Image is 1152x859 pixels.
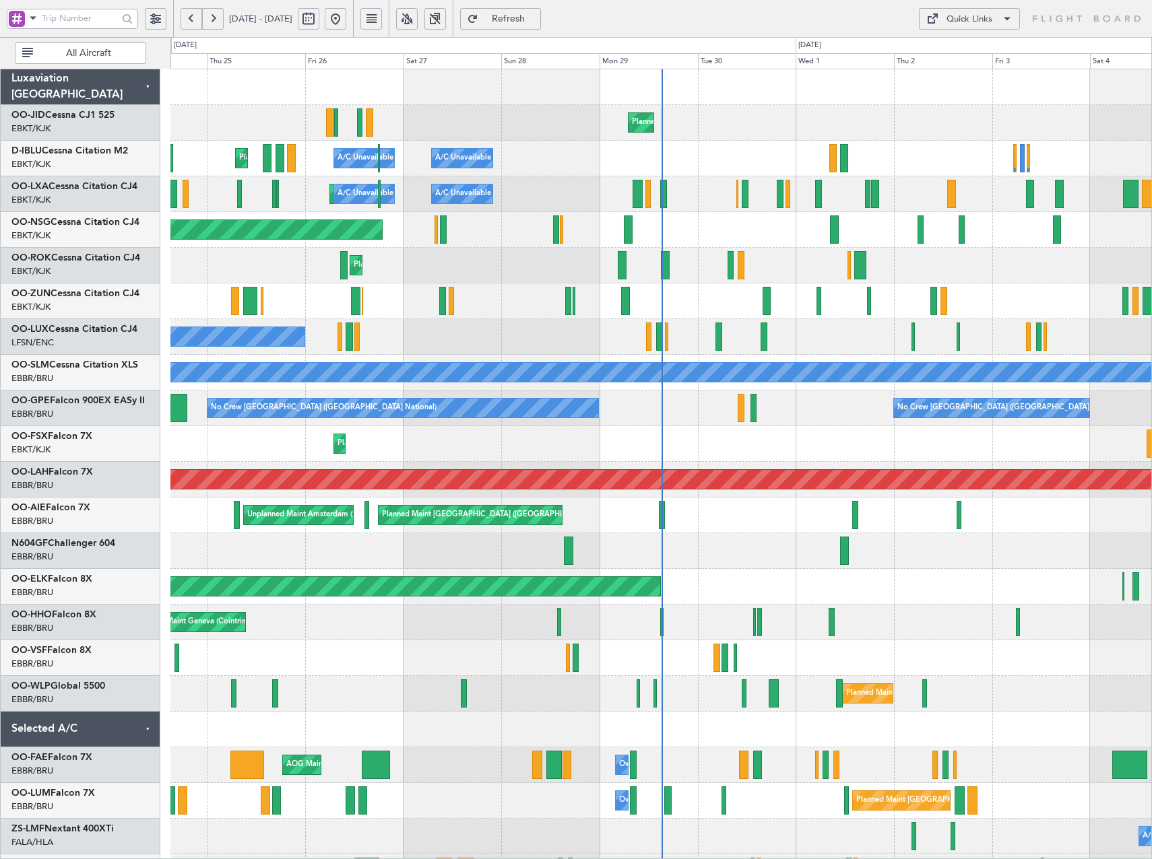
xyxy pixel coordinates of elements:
a: OO-HHOFalcon 8X [11,610,96,619]
a: EBBR/BRU [11,658,53,670]
a: EBBR/BRU [11,693,53,706]
a: OO-GPEFalcon 900EX EASy II [11,396,145,405]
a: D-IBLUCessna Citation M2 [11,146,128,156]
a: OO-LUMFalcon 7X [11,788,95,798]
span: Refresh [481,14,536,24]
a: OO-ZUNCessna Citation CJ4 [11,289,139,298]
div: Planned Maint Milan (Linate) [846,683,943,703]
a: OO-ELKFalcon 8X [11,574,92,584]
a: OO-ROKCessna Citation CJ4 [11,253,140,263]
a: OO-LAHFalcon 7X [11,467,93,477]
div: [DATE] [798,40,821,51]
div: AOG Maint [US_STATE] ([GEOGRAPHIC_DATA]) [286,755,449,775]
div: Owner Melsbroek Air Base [619,755,711,775]
a: EBKT/KJK [11,301,51,313]
a: EBBR/BRU [11,551,53,563]
a: OO-WLPGlobal 5500 [11,681,105,691]
button: Refresh [460,8,541,30]
div: Wed 1 [796,53,894,69]
a: EBBR/BRU [11,586,53,598]
span: OO-JID [11,110,45,120]
span: OO-ZUN [11,289,51,298]
div: A/C Unavailable [GEOGRAPHIC_DATA] ([GEOGRAPHIC_DATA] National) [338,184,588,204]
a: OO-FAEFalcon 7X [11,753,92,762]
span: OO-NSG [11,217,51,227]
a: OO-AIEFalcon 7X [11,503,90,512]
span: OO-VSF [11,646,47,655]
span: [DATE] - [DATE] [229,13,292,25]
div: Planned Maint Geneva (Cointrin) [137,612,248,632]
a: OO-JIDCessna CJ1 525 [11,110,115,120]
span: OO-FSX [11,432,48,441]
span: D-IBLU [11,146,42,156]
div: A/C Unavailable [435,184,491,204]
div: No Crew [GEOGRAPHIC_DATA] ([GEOGRAPHIC_DATA] National) [897,398,1123,418]
div: Planned Maint [GEOGRAPHIC_DATA] ([GEOGRAPHIC_DATA] National) [856,790,1100,811]
a: ZS-LMFNextant 400XTi [11,824,114,833]
span: OO-LAH [11,467,49,477]
div: Unplanned Maint Amsterdam (Schiphol) [247,505,383,525]
a: EBBR/BRU [11,515,53,527]
span: OO-WLP [11,681,51,691]
div: A/C Unavailable [GEOGRAPHIC_DATA]-[GEOGRAPHIC_DATA] [435,148,650,168]
div: Quick Links [947,13,992,26]
span: OO-ELK [11,574,48,584]
span: N604GF [11,539,48,548]
span: OO-LUM [11,788,51,798]
a: OO-FSXFalcon 7X [11,432,92,441]
div: Fri 3 [992,53,1091,69]
a: EBBR/BRU [11,800,53,813]
a: EBBR/BRU [11,408,53,420]
a: OO-LUXCessna Citation CJ4 [11,324,137,334]
a: EBKT/KJK [11,265,51,277]
div: No Crew [GEOGRAPHIC_DATA] ([GEOGRAPHIC_DATA] National) [211,398,437,418]
div: A/C Unavailable [GEOGRAPHIC_DATA] ([GEOGRAPHIC_DATA] National) [338,148,588,168]
span: ZS-LMF [11,824,44,833]
a: OO-SLMCessna Citation XLS [11,360,138,370]
a: EBKT/KJK [11,230,51,242]
div: Mon 29 [600,53,698,69]
span: OO-AIE [11,503,46,512]
div: Tue 30 [698,53,796,69]
a: EBBR/BRU [11,765,53,777]
a: LFSN/ENC [11,337,54,349]
div: Owner Melsbroek Air Base [619,790,711,811]
a: OO-NSGCessna Citation CJ4 [11,217,139,227]
a: EBKT/KJK [11,158,51,170]
span: OO-LUX [11,324,49,334]
a: EBBR/BRU [11,622,53,634]
div: [DATE] [174,40,197,51]
div: Sun 28 [501,53,600,69]
a: EBBR/BRU [11,372,53,384]
button: Quick Links [919,8,1020,30]
span: OO-HHO [11,610,52,619]
span: OO-LXA [11,182,49,191]
div: Thu 2 [894,53,992,69]
div: Planned Maint Kortrijk-[GEOGRAPHIC_DATA] [354,255,511,275]
div: Thu 25 [207,53,305,69]
div: Planned Maint Nice ([GEOGRAPHIC_DATA]) [239,148,389,168]
span: OO-SLM [11,360,49,370]
span: OO-FAE [11,753,48,762]
a: EBKT/KJK [11,444,51,456]
span: All Aircraft [36,48,141,58]
a: N604GFChallenger 604 [11,539,115,548]
a: EBBR/BRU [11,479,53,491]
a: FALA/HLA [11,836,53,848]
div: Sat 27 [404,53,502,69]
div: Planned Maint Kortrijk-[GEOGRAPHIC_DATA] [632,112,789,133]
a: EBKT/KJK [11,123,51,135]
span: OO-GPE [11,396,50,405]
div: Planned Maint Kortrijk-[GEOGRAPHIC_DATA] [338,434,494,454]
a: EBKT/KJK [11,194,51,206]
a: OO-VSFFalcon 8X [11,646,92,655]
span: OO-ROK [11,253,51,263]
input: Trip Number [42,8,118,28]
a: OO-LXACessna Citation CJ4 [11,182,137,191]
button: All Aircraft [15,42,146,64]
div: Fri 26 [305,53,404,69]
div: Planned Maint [GEOGRAPHIC_DATA] ([GEOGRAPHIC_DATA]) [382,505,594,525]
